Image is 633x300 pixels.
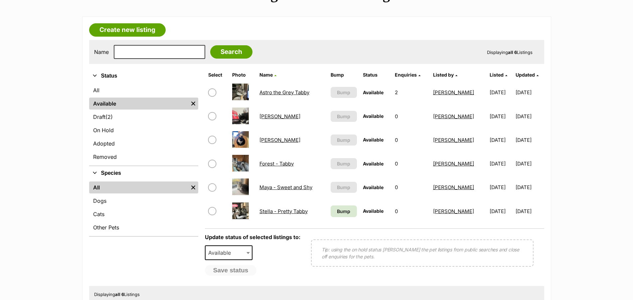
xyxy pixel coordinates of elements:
[259,89,309,96] a: Astro the Grey Tabby
[259,160,294,167] a: Forest - Tabby
[516,176,544,199] td: [DATE]
[328,70,360,80] th: Bump
[205,234,300,240] label: Update status of selected listings to:
[89,221,198,233] a: Other Pets
[89,72,198,80] button: Status
[516,105,544,128] td: [DATE]
[259,137,300,143] a: [PERSON_NAME]
[392,152,430,175] td: 0
[392,200,430,223] td: 0
[105,113,113,121] span: (2)
[433,113,474,120] a: [PERSON_NAME]
[392,105,430,128] td: 0
[337,89,350,96] span: Bump
[363,184,384,190] span: Available
[433,89,474,96] a: [PERSON_NAME]
[337,113,350,120] span: Bump
[89,138,198,150] a: Adopted
[516,129,544,151] td: [DATE]
[487,176,515,199] td: [DATE]
[395,72,417,78] span: translation missing: en.admin.listings.index.attributes.enquiries
[89,180,198,236] div: Species
[188,181,198,193] a: Remove filter
[89,169,198,177] button: Species
[433,160,474,167] a: [PERSON_NAME]
[89,83,198,165] div: Status
[331,111,357,122] button: Bump
[94,49,109,55] label: Name
[395,72,420,78] a: Enquiries
[433,72,454,78] span: Listed by
[331,205,357,217] a: Bump
[89,181,188,193] a: All
[516,81,544,104] td: [DATE]
[89,98,188,110] a: Available
[205,265,257,276] button: Save status
[89,84,198,96] a: All
[337,160,350,167] span: Bump
[392,129,430,151] td: 0
[363,208,384,214] span: Available
[89,195,198,207] a: Dogs
[392,81,430,104] td: 2
[360,70,392,80] th: Status
[392,176,430,199] td: 0
[259,113,300,120] a: [PERSON_NAME]
[508,50,517,55] strong: all 6
[94,292,140,297] span: Displaying Listings
[89,111,198,123] a: Draft
[322,246,523,260] p: Tip: using the on hold status [PERSON_NAME] the pet listings from public searches and close off e...
[487,152,515,175] td: [DATE]
[337,208,350,215] span: Bump
[363,90,384,95] span: Available
[433,72,457,78] a: Listed by
[89,124,198,136] a: On Hold
[433,208,474,214] a: [PERSON_NAME]
[490,72,504,78] span: Listed
[259,184,312,190] a: Maya - Sweet and Shy
[516,72,535,78] span: Updated
[331,182,357,193] button: Bump
[516,152,544,175] td: [DATE]
[363,161,384,166] span: Available
[331,87,357,98] button: Bump
[115,292,124,297] strong: all 6
[230,70,256,80] th: Photo
[259,72,273,78] span: Name
[487,50,533,55] span: Displaying Listings
[363,137,384,143] span: Available
[206,248,237,257] span: Available
[259,72,276,78] a: Name
[363,113,384,119] span: Available
[337,137,350,144] span: Bump
[516,200,544,223] td: [DATE]
[487,200,515,223] td: [DATE]
[188,98,198,110] a: Remove filter
[331,158,357,169] button: Bump
[433,137,474,143] a: [PERSON_NAME]
[210,45,252,59] input: Search
[331,135,357,146] button: Bump
[487,129,515,151] td: [DATE]
[206,70,229,80] th: Select
[205,245,253,260] span: Available
[433,184,474,190] a: [PERSON_NAME]
[89,23,166,37] a: Create new listing
[89,151,198,163] a: Removed
[337,184,350,191] span: Bump
[516,72,539,78] a: Updated
[490,72,507,78] a: Listed
[259,208,308,214] a: Stella - Pretty Tabby
[89,208,198,220] a: Cats
[487,81,515,104] td: [DATE]
[487,105,515,128] td: [DATE]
